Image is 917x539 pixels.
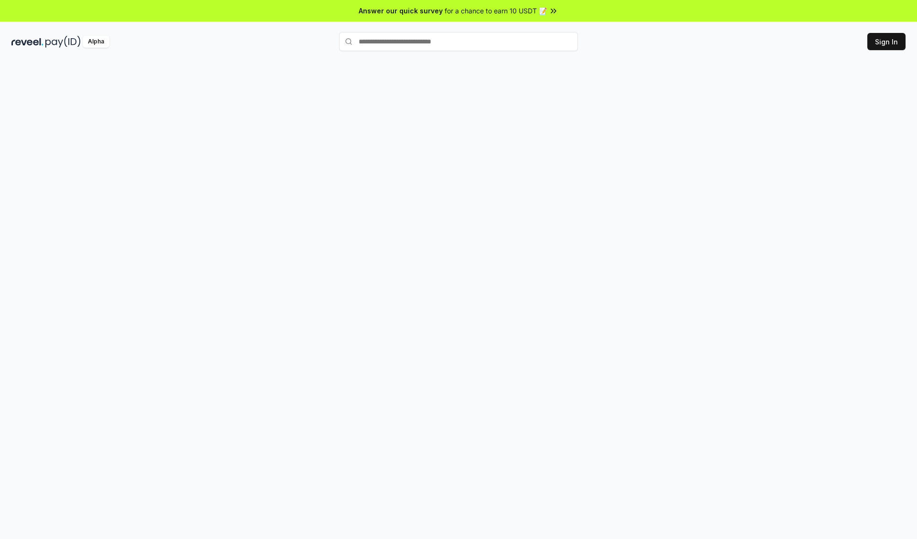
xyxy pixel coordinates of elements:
button: Sign In [867,33,906,50]
span: Answer our quick survey [359,6,443,16]
img: pay_id [45,36,81,48]
div: Alpha [83,36,109,48]
span: for a chance to earn 10 USDT 📝 [445,6,547,16]
img: reveel_dark [11,36,43,48]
